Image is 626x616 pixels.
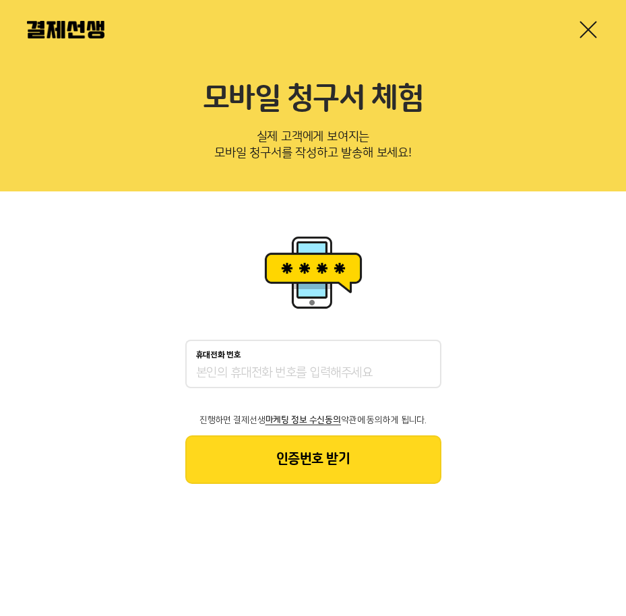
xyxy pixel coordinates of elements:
[27,81,599,117] h2: 모바일 청구서 체험
[196,365,431,381] input: 휴대전화 번호
[196,350,241,360] p: 휴대전화 번호
[185,435,441,484] button: 인증번호 받기
[27,21,104,38] img: 결제선생
[265,415,341,425] span: 마케팅 정보 수신동의
[185,415,441,425] p: 진행하면 결제선생 약관에 동의하게 됩니다.
[259,232,367,313] img: 휴대폰인증 이미지
[27,125,599,170] p: 실제 고객에게 보여지는 모바일 청구서를 작성하고 발송해 보세요!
